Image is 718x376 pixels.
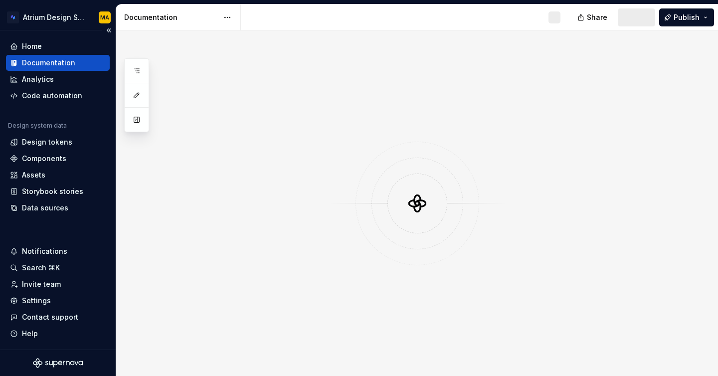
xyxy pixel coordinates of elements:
div: Analytics [22,74,54,84]
a: Home [6,38,110,54]
span: Share [587,12,607,22]
div: Search ⌘K [22,263,60,273]
div: Assets [22,170,45,180]
div: Notifications [22,246,67,256]
img: d4286e81-bf2d-465c-b469-1298f2b8eabd.png [7,11,19,23]
a: Assets [6,167,110,183]
button: Collapse sidebar [102,23,116,37]
div: Storybook stories [22,187,83,196]
button: Help [6,326,110,342]
div: Design tokens [22,137,72,147]
button: Atrium Design SystemMA [2,6,114,28]
button: Share [572,8,614,26]
div: Documentation [124,12,218,22]
div: Atrium Design System [23,12,87,22]
a: Invite team [6,276,110,292]
div: Invite team [22,279,61,289]
div: MA [100,13,109,21]
a: Settings [6,293,110,309]
button: Notifications [6,243,110,259]
div: Design system data [8,122,67,130]
svg: Supernova Logo [33,358,83,368]
button: Contact support [6,309,110,325]
a: Components [6,151,110,167]
div: Data sources [22,203,68,213]
div: Documentation [22,58,75,68]
button: Publish [659,8,714,26]
a: Data sources [6,200,110,216]
div: Settings [22,296,51,306]
div: Help [22,329,38,339]
div: Code automation [22,91,82,101]
a: Code automation [6,88,110,104]
div: Home [22,41,42,51]
a: Storybook stories [6,184,110,199]
a: Analytics [6,71,110,87]
div: Components [22,154,66,164]
span: Publish [674,12,700,22]
button: Search ⌘K [6,260,110,276]
div: Contact support [22,312,78,322]
a: Design tokens [6,134,110,150]
a: Documentation [6,55,110,71]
